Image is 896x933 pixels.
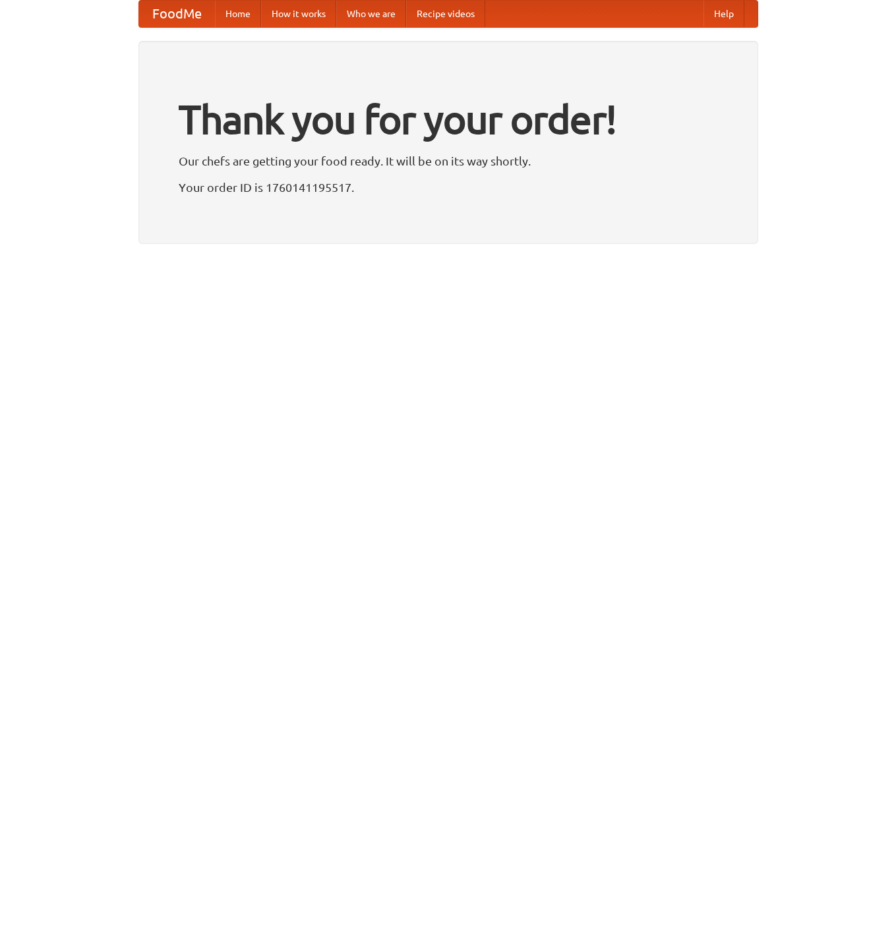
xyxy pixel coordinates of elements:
p: Your order ID is 1760141195517. [179,177,718,197]
a: FoodMe [139,1,215,27]
a: Recipe videos [406,1,485,27]
a: Home [215,1,261,27]
a: Who we are [336,1,406,27]
a: Help [703,1,744,27]
a: How it works [261,1,336,27]
h1: Thank you for your order! [179,88,718,151]
p: Our chefs are getting your food ready. It will be on its way shortly. [179,151,718,171]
